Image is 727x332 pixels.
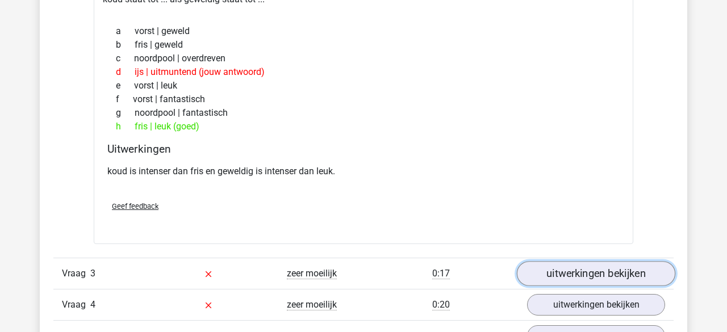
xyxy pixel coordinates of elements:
span: Vraag [62,267,90,280]
span: g [116,106,135,120]
div: noordpool | overdreven [107,52,620,65]
a: uitwerkingen bekijken [517,261,675,286]
span: 3 [90,268,95,279]
div: noordpool | fantastisch [107,106,620,120]
span: e [116,79,134,93]
div: fris | geweld [107,38,620,52]
span: f [116,93,133,106]
span: zeer moeilijk [287,268,337,279]
span: h [116,120,135,133]
span: 0:17 [432,268,450,279]
p: koud is intenser dan fris en geweldig is intenser dan leuk. [107,165,620,178]
div: vorst | leuk [107,79,620,93]
span: Vraag [62,298,90,312]
a: uitwerkingen bekijken [527,294,665,316]
span: 4 [90,299,95,310]
div: fris | leuk (goed) [107,120,620,133]
span: a [116,24,135,38]
div: ijs | uitmuntend (jouw antwoord) [107,65,620,79]
div: vorst | geweld [107,24,620,38]
span: 0:20 [432,299,450,310]
h4: Uitwerkingen [107,142,620,156]
span: d [116,65,135,79]
span: c [116,52,134,65]
div: vorst | fantastisch [107,93,620,106]
span: zeer moeilijk [287,299,337,310]
span: Geef feedback [112,202,158,211]
span: b [116,38,135,52]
